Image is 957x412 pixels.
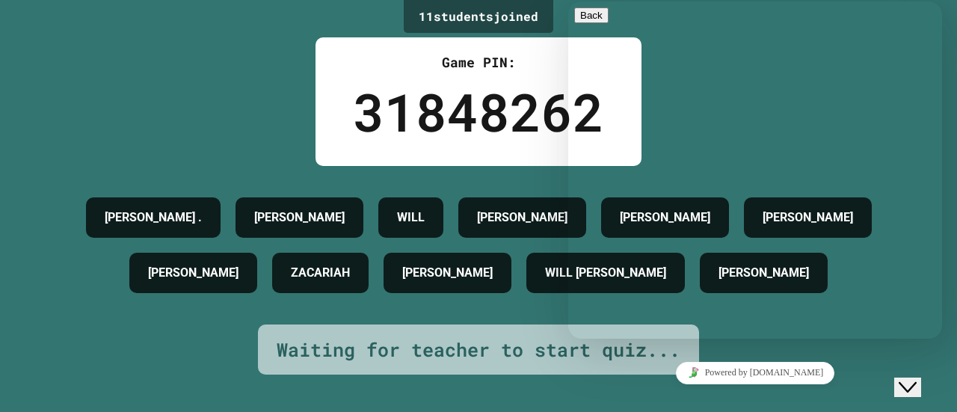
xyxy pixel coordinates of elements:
[894,352,942,397] iframe: chat widget
[254,209,345,227] h4: [PERSON_NAME]
[402,264,493,282] h4: [PERSON_NAME]
[568,1,942,339] iframe: chat widget
[353,52,604,73] div: Game PIN:
[148,264,239,282] h4: [PERSON_NAME]
[291,264,350,282] h4: ZACARIAH
[477,209,567,227] h4: [PERSON_NAME]
[568,356,942,390] iframe: chat widget
[397,209,425,227] h4: WILL
[353,73,604,151] div: 31848262
[277,336,680,364] div: Waiting for teacher to start quiz...
[545,264,666,282] h4: WILL [PERSON_NAME]
[105,209,202,227] h4: [PERSON_NAME] .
